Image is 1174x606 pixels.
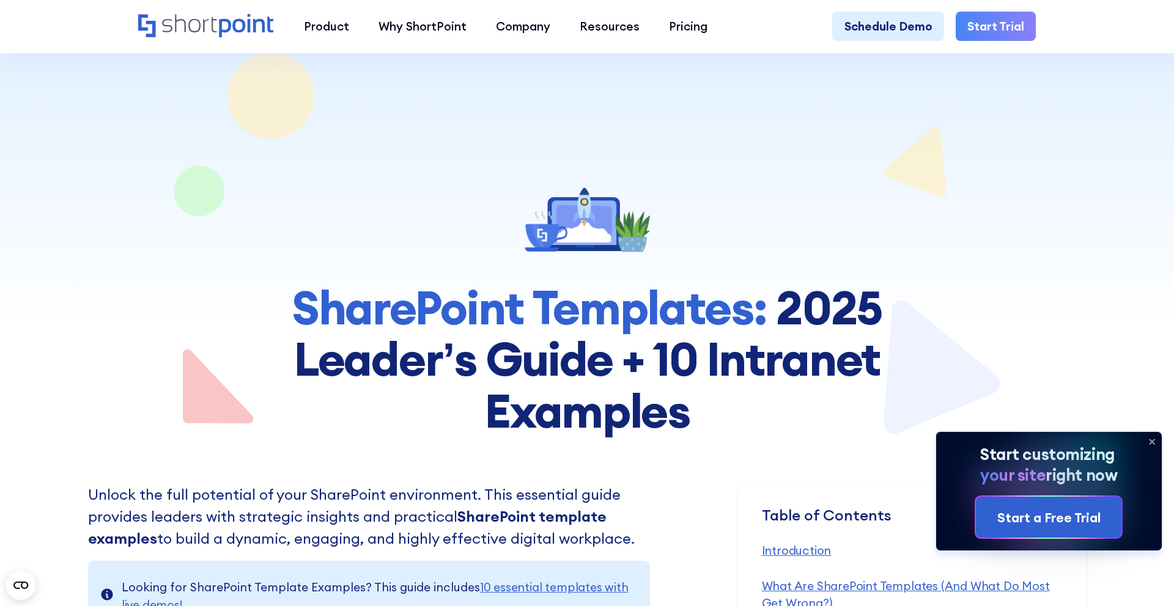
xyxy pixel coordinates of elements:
a: Pricing [654,12,722,41]
a: Introduction‍ [762,543,832,558]
a: Why ShortPoint [364,12,481,41]
a: Company [481,12,565,41]
a: Schedule Demo [832,12,943,41]
strong: SharePoint Templates: [292,277,767,337]
div: Table of Contents ‍ [762,506,1063,542]
strong: 2025 Leader’s Guide + 10 Intranet Examples [293,277,882,440]
div: Why ShortPoint [378,18,467,35]
a: Home [138,14,275,40]
a: Product [289,12,364,41]
div: Company [496,18,550,35]
a: Resources [565,12,654,41]
a: Start Trial [956,12,1036,41]
div: Start a Free Trial [997,508,1101,527]
div: Product [304,18,349,35]
div: Resources [580,18,640,35]
a: Start a Free Trial [976,497,1121,538]
button: Open CMP widget [6,571,35,600]
p: Unlock the full potential of your SharePoint environment. This essential guide provides leaders w... [88,483,650,549]
div: Pricing [669,18,707,35]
